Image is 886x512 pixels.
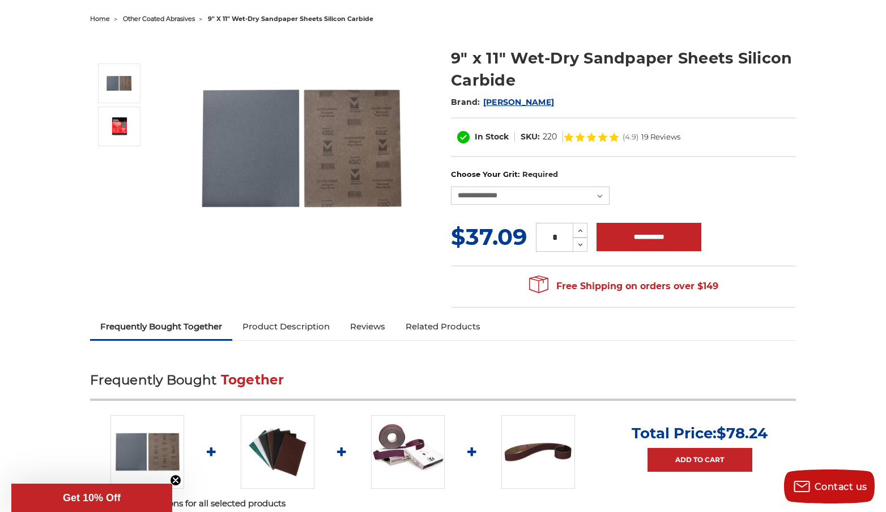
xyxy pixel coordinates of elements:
span: $37.09 [451,223,527,251]
span: Frequently Bought [90,372,216,388]
p: Please choose options for all selected products [90,497,796,510]
dd: 220 [543,131,557,143]
button: Contact us [784,469,875,503]
img: 9" x 11" Wet-Dry Sandpaper Sheets Silicon Carbide [105,69,133,98]
a: Add to Cart [648,448,752,472]
span: (4.9) [623,133,638,141]
button: Close teaser [170,475,181,486]
a: Reviews [340,314,395,339]
a: home [90,15,110,23]
span: Get 10% Off [63,492,121,503]
div: Get 10% OffClose teaser [11,484,172,512]
a: Frequently Bought Together [90,314,232,339]
a: other coated abrasives [123,15,195,23]
p: Total Price: [632,424,768,442]
span: $78.24 [717,424,768,442]
a: [PERSON_NAME] [483,97,554,107]
img: 9" x 11" Wet-Dry Sandpaper Sheets Silicon Carbide [105,116,133,137]
span: Free Shipping on orders over $149 [529,275,718,298]
span: Together [221,372,284,388]
a: Product Description [232,314,340,339]
h1: 9" x 11" Wet-Dry Sandpaper Sheets Silicon Carbide [451,47,796,91]
dt: SKU: [521,131,540,143]
img: 9" x 11" Wet-Dry Sandpaper Sheets Silicon Carbide [110,415,184,489]
img: 9" x 11" Wet-Dry Sandpaper Sheets Silicon Carbide [188,35,414,262]
label: Choose Your Grit: [451,169,796,180]
span: Brand: [451,97,480,107]
span: 19 Reviews [641,133,680,141]
a: Related Products [395,314,491,339]
small: Required [522,170,558,179]
span: Contact us [815,481,867,492]
span: 9" x 11" wet-dry sandpaper sheets silicon carbide [208,15,373,23]
span: In Stock [475,132,509,142]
